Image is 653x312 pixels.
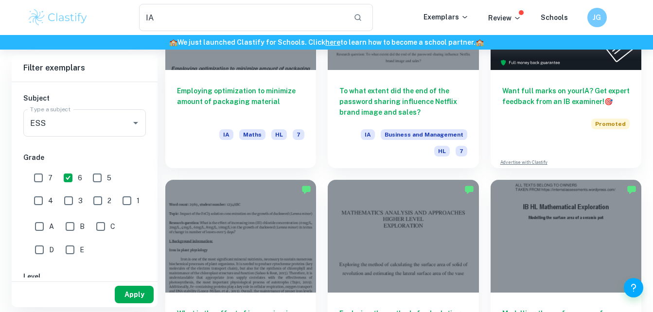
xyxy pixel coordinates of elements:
span: 🏫 [476,38,484,46]
button: JG [587,8,607,27]
span: 3 [78,195,83,206]
h6: Grade [23,152,146,163]
span: 7 [293,129,304,140]
span: A [49,221,54,232]
img: Marked [627,185,636,194]
button: Open [129,116,142,130]
a: Schools [541,14,568,21]
span: Business and Management [381,129,467,140]
button: Apply [115,286,154,303]
span: E [80,244,84,255]
h6: To what extent did the end of the password sharing influence Netflix brand image and sales? [339,86,467,118]
span: Promoted [591,119,630,129]
p: Exemplars [424,12,469,22]
img: Marked [464,185,474,194]
a: Advertise with Clastify [500,159,547,166]
h6: JG [591,12,602,23]
h6: Employing optimization to minimize amount of packaging material [177,86,304,118]
img: Marked [301,185,311,194]
span: 7 [48,173,53,183]
h6: We just launched Clastify for Schools. Click to learn how to become a school partner. [2,37,651,48]
span: 6 [78,173,82,183]
span: 4 [48,195,53,206]
span: B [80,221,85,232]
h6: Want full marks on your IA ? Get expert feedback from an IB examiner! [502,86,630,107]
button: Help and Feedback [624,278,643,297]
span: IA [219,129,233,140]
span: 🏫 [169,38,177,46]
p: Review [488,13,521,23]
span: 7 [456,146,467,156]
a: here [325,38,340,46]
h6: Subject [23,93,146,104]
span: 🎯 [604,98,613,105]
span: 2 [107,195,111,206]
span: D [49,244,54,255]
label: Type a subject [30,105,71,113]
h6: Level [23,271,146,282]
span: Maths [239,129,265,140]
span: 1 [137,195,140,206]
span: IA [361,129,375,140]
input: Search for any exemplars... [139,4,346,31]
span: C [110,221,115,232]
span: HL [434,146,450,156]
span: 5 [107,173,111,183]
img: Clastify logo [27,8,89,27]
h6: Filter exemplars [12,54,158,82]
span: HL [271,129,287,140]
